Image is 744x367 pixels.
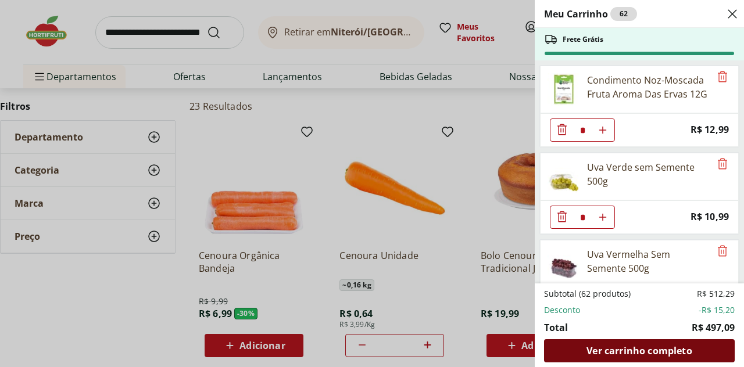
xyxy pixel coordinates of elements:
button: Diminuir Quantidade [550,206,574,229]
div: 62 [610,7,637,21]
span: Frete Grátis [563,35,603,44]
button: Remove [716,157,729,171]
span: -R$ 15,20 [699,304,735,316]
button: Remove [716,244,729,258]
span: Desconto [544,304,580,316]
span: Subtotal (62 produtos) [544,288,631,300]
input: Quantidade Atual [574,119,591,141]
a: Ver carrinho completo [544,339,735,362]
img: Principal [548,247,580,280]
span: Total [544,321,568,334]
h2: Meu Carrinho [544,7,637,21]
button: Aumentar Quantidade [591,118,614,142]
img: Principal [548,73,580,106]
span: R$ 10,99 [691,209,729,225]
button: Remove [716,70,729,84]
span: R$ 512,29 [697,288,735,300]
span: R$ 497,09 [692,321,735,334]
span: Ver carrinho completo [586,346,692,355]
button: Diminuir Quantidade [550,118,574,142]
div: Uva Verde sem Semente 500g [587,160,710,188]
div: Uva Vermelha Sem Semente 500g [587,247,710,275]
span: R$ 12,99 [691,122,729,138]
div: Condimento Noz-Moscada Fruta Aroma Das Ervas 12G [587,73,710,101]
img: Principal [548,160,580,193]
button: Aumentar Quantidade [591,206,614,229]
input: Quantidade Atual [574,206,591,228]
